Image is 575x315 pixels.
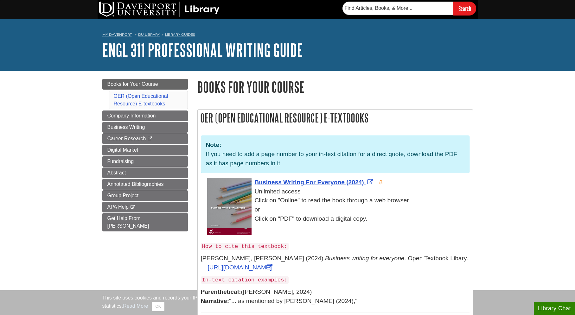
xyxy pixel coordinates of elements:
[201,254,470,272] p: [PERSON_NAME], [PERSON_NAME] (2024). . Open Textbook Libary.
[102,213,188,231] a: Get Help From [PERSON_NAME]
[342,2,476,15] form: Searches DU Library's articles, books, and more
[99,2,220,17] img: DU Library
[208,264,275,271] a: Link opens in new window
[102,79,188,231] div: Guide Page Menu
[147,137,153,141] i: This link opens in a new window
[207,178,252,235] img: Cover Art
[102,30,473,41] nav: breadcrumb
[107,193,139,198] span: Group Project
[107,204,129,210] span: APA Help
[207,187,470,224] div: Unlimited access Click on "Online" to read the book through a web browser. or Click on "PDF" to d...
[102,122,188,133] a: Business Writing
[102,202,188,212] a: APA Help
[201,287,470,306] p: ([PERSON_NAME], 2024) "... as mentioned by [PERSON_NAME] (2024),"
[107,124,145,130] span: Business Writing
[201,288,241,295] strong: Parenthetical:
[107,170,126,175] span: Abstract
[379,180,383,185] img: Open Access
[102,167,188,178] a: Abstract
[107,81,158,87] span: Books for Your Course
[342,2,453,15] input: Find Articles, Books, & More...
[107,159,134,164] span: Fundraising
[206,142,221,148] strong: Note:
[197,79,473,95] h1: Books for Your Course
[102,190,188,201] a: Group Project
[138,32,160,37] a: DU Library
[102,133,188,144] a: Career Research
[102,294,473,311] div: This site uses cookies and records your IP address for usage statistics. Additionally, we use Goo...
[102,32,132,37] a: My Davenport
[102,110,188,121] a: Company Information
[114,93,168,106] a: OER (Open Educational Resource) E-textbooks
[255,179,364,186] span: Business Writing For Everyone (2024)
[453,2,476,15] input: Search
[201,298,229,304] strong: Narrative:
[201,243,289,250] code: How to cite this textbook:
[165,32,195,37] a: Library Guides
[102,145,188,155] a: Digital Market
[130,205,135,209] i: This link opens in a new window
[534,302,575,315] button: Library Chat
[107,216,149,229] span: Get Help From [PERSON_NAME]
[102,179,188,190] a: Annotated Bibliographies
[123,303,148,309] a: Read More
[107,181,164,187] span: Annotated Bibliographies
[102,156,188,167] a: Fundraising
[201,276,289,284] code: In-text citation examples:
[107,147,138,153] span: Digital Market
[107,113,156,118] span: Company Information
[152,302,164,311] button: Close
[325,255,405,261] em: Business writing for everyone
[201,135,470,173] div: If you need to add a page number to your in-text citation for a direct quote, download the PDF as...
[102,40,303,60] a: ENGL 311 Professional Writing Guide
[102,79,188,90] a: Books for Your Course
[198,110,473,126] h2: OER (Open Educational Resource) E-textbooks
[107,136,146,141] span: Career Research
[255,179,375,186] a: Link opens in new window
